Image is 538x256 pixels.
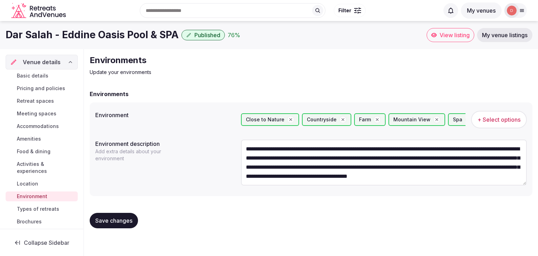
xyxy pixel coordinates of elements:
div: Mountain View [388,113,445,126]
a: Location [6,179,78,189]
span: Retreat spaces [17,97,54,105]
a: Activities & experiences [6,159,78,176]
span: My venue listings [482,32,527,39]
span: Pricing and policies [17,85,65,92]
div: Spa [448,113,477,126]
span: Food & dining [17,148,50,155]
p: Add extra details about your environment [95,148,185,162]
a: Basic details [6,71,78,81]
button: Save changes [90,213,138,228]
a: Amenities [6,134,78,144]
label: Environment description [95,141,235,147]
a: Food & dining [6,147,78,156]
div: Close to Nature [241,113,299,126]
svg: Retreats and Venues company logo [11,3,67,19]
button: Collapse Sidebar [6,235,78,250]
h2: Environments [90,55,325,66]
span: View listing [440,32,470,39]
img: darsalaheddineoasispoolspa [507,6,517,15]
span: Collapse Sidebar [24,239,69,246]
span: Meeting spaces [17,110,56,117]
a: Pricing and policies [6,83,78,93]
div: Countryside [302,113,351,126]
a: View listing [427,28,474,42]
span: Basic details [17,72,48,79]
button: + Select options [471,111,527,128]
a: Environment [6,191,78,201]
span: Location [17,180,38,187]
p: Update your environments [90,69,325,76]
button: Published [181,30,225,40]
button: 76% [228,31,240,39]
span: + Select options [477,116,520,123]
span: Environment [17,193,47,200]
span: Filter [338,7,351,14]
button: Filter [334,4,366,17]
a: Types of retreats [6,204,78,214]
a: My venues [461,7,502,14]
span: Activities & experiences [17,161,75,175]
a: Visit the homepage [11,3,67,19]
a: Accommodations [6,121,78,131]
div: Farm [354,113,386,126]
label: Environment [95,112,235,118]
span: Save changes [95,217,132,224]
a: Brochures [6,217,78,227]
span: Published [194,32,220,39]
div: 76 % [228,31,240,39]
a: Retreat spaces [6,96,78,106]
button: My venues [461,2,502,19]
span: Brochures [17,218,42,225]
span: Accommodations [17,123,59,130]
a: Meeting spaces [6,109,78,119]
a: My venue listings [477,28,532,42]
h2: Environments [90,90,129,98]
h1: Dar Salah - Eddine Oasis Pool & SPA [6,28,179,42]
span: Types of retreats [17,206,59,213]
span: Amenities [17,135,41,142]
span: Venue details [23,58,61,66]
